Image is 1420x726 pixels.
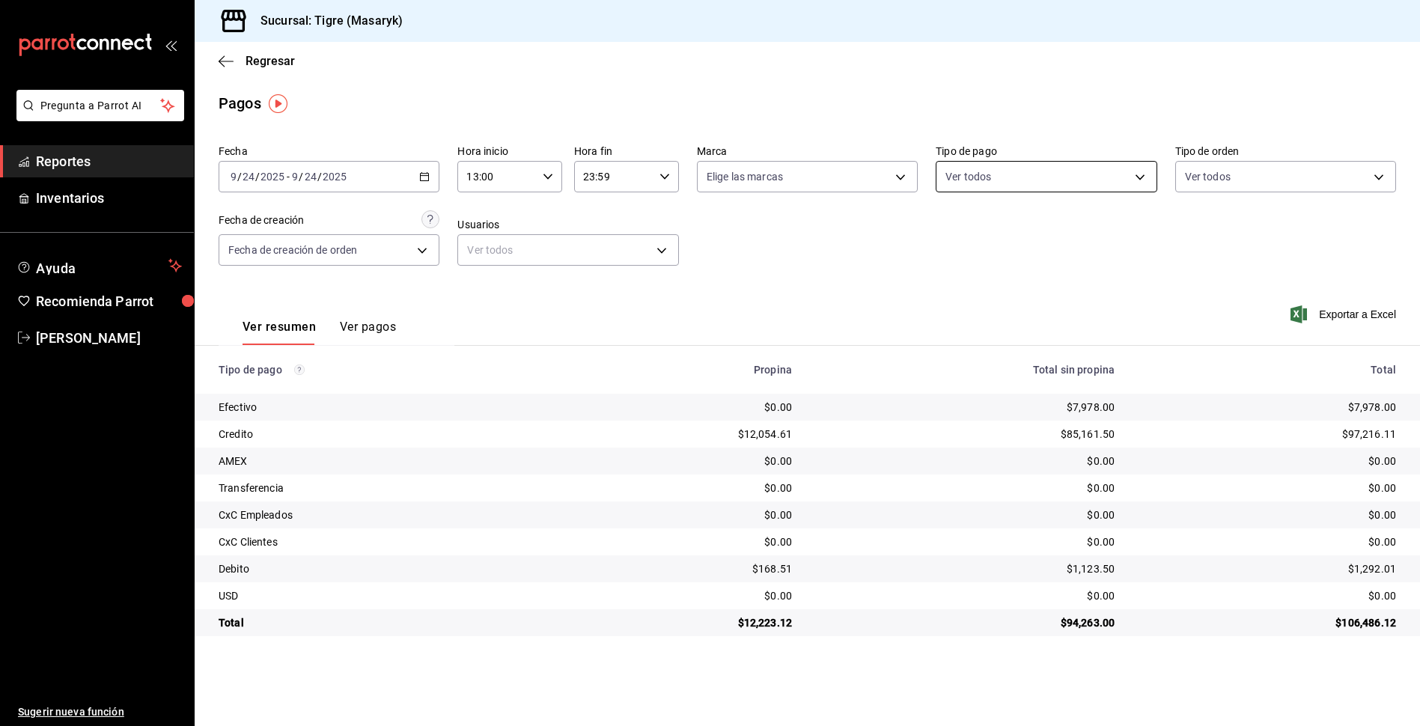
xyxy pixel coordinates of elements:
div: $0.00 [816,454,1115,469]
div: Total sin propina [816,364,1115,376]
input: -- [242,171,255,183]
span: Ver todos [945,169,991,184]
div: Efectivo [219,400,554,415]
span: / [255,171,260,183]
button: Ver pagos [340,320,396,345]
svg: Los pagos realizados con Pay y otras terminales son montos brutos. [294,364,305,375]
span: Ayuda [36,257,162,275]
label: Tipo de pago [936,146,1157,156]
input: ---- [322,171,347,183]
div: $0.00 [578,481,792,495]
span: / [299,171,303,183]
label: Fecha [219,146,439,156]
span: Elige las marcas [707,169,783,184]
div: $0.00 [816,507,1115,522]
div: $0.00 [816,481,1115,495]
button: Pregunta a Parrot AI [16,90,184,121]
span: Pregunta a Parrot AI [40,98,161,114]
div: $0.00 [816,534,1115,549]
a: Pregunta a Parrot AI [10,109,184,124]
div: CxC Empleados [219,507,554,522]
div: $7,978.00 [816,400,1115,415]
span: Reportes [36,151,182,171]
input: ---- [260,171,285,183]
label: Hora fin [574,146,679,156]
span: Inventarios [36,188,182,208]
button: Ver resumen [243,320,316,345]
img: Tooltip marker [269,94,287,113]
span: Recomienda Parrot [36,291,182,311]
div: $0.00 [578,534,792,549]
label: Marca [697,146,918,156]
div: $168.51 [578,561,792,576]
label: Tipo de orden [1175,146,1396,156]
div: Total [1139,364,1396,376]
div: $0.00 [578,400,792,415]
button: open_drawer_menu [165,39,177,51]
button: Regresar [219,54,295,68]
div: USD [219,588,554,603]
div: $85,161.50 [816,427,1115,442]
div: $7,978.00 [1139,400,1396,415]
div: Transferencia [219,481,554,495]
input: -- [291,171,299,183]
div: Fecha de creación [219,213,304,228]
span: / [317,171,322,183]
label: Usuarios [457,219,678,230]
div: $0.00 [1139,454,1396,469]
span: Sugerir nueva función [18,704,182,720]
div: $0.00 [578,507,792,522]
input: -- [304,171,317,183]
div: Propina [578,364,792,376]
span: - [287,171,290,183]
button: Exportar a Excel [1293,305,1396,323]
div: $1,292.01 [1139,561,1396,576]
div: $0.00 [578,588,792,603]
div: navigation tabs [243,320,396,345]
div: Ver todos [457,234,678,266]
input: -- [230,171,237,183]
div: $94,263.00 [816,615,1115,630]
div: Credito [219,427,554,442]
div: CxC Clientes [219,534,554,549]
span: [PERSON_NAME] [36,328,182,348]
div: $0.00 [578,454,792,469]
div: $0.00 [816,588,1115,603]
div: $12,054.61 [578,427,792,442]
div: Tipo de pago [219,364,554,376]
div: $106,486.12 [1139,615,1396,630]
h3: Sucursal: Tigre (Masaryk) [249,12,403,30]
div: Pagos [219,92,261,115]
div: $1,123.50 [816,561,1115,576]
label: Hora inicio [457,146,562,156]
div: $12,223.12 [578,615,792,630]
div: Total [219,615,554,630]
div: AMEX [219,454,554,469]
div: $0.00 [1139,534,1396,549]
div: Debito [219,561,554,576]
div: $0.00 [1139,588,1396,603]
span: Ver todos [1185,169,1231,184]
div: $0.00 [1139,507,1396,522]
div: $0.00 [1139,481,1396,495]
span: Fecha de creación de orden [228,242,357,257]
span: / [237,171,242,183]
span: Regresar [246,54,295,68]
div: $97,216.11 [1139,427,1396,442]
